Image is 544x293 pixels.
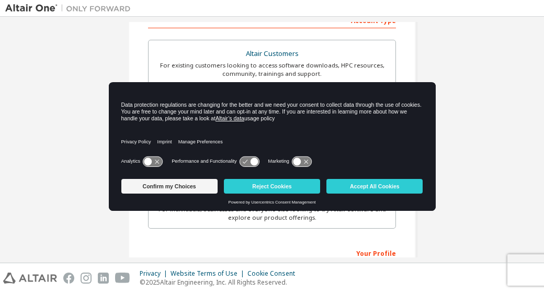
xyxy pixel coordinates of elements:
[115,273,130,284] img: youtube.svg
[140,278,301,287] p: © 2025 Altair Engineering, Inc. All Rights Reserved.
[98,273,109,284] img: linkedin.svg
[5,3,136,14] img: Altair One
[155,61,389,78] div: For existing customers looking to access software downloads, HPC resources, community, trainings ...
[155,205,389,222] div: For individuals, businesses and everyone else looking to try Altair software and explore our prod...
[63,273,74,284] img: facebook.svg
[171,269,247,278] div: Website Terms of Use
[140,269,171,278] div: Privacy
[3,273,57,284] img: altair_logo.svg
[81,273,92,284] img: instagram.svg
[148,244,396,261] div: Your Profile
[155,47,389,61] div: Altair Customers
[247,269,301,278] div: Cookie Consent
